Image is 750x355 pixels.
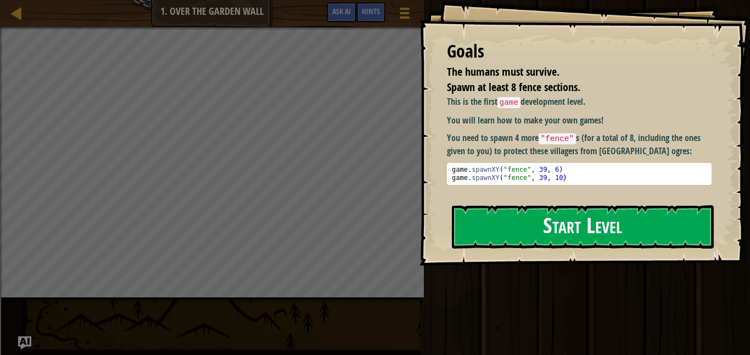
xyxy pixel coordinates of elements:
button: Ask AI [327,2,356,22]
span: Hints [362,6,380,16]
code: "fence" [539,133,576,144]
span: Ask AI [332,6,351,16]
div: Sort A > Z [4,26,746,36]
p: This is the first development level. [447,95,712,109]
button: Show game menu [391,2,418,28]
input: Search outlines [4,14,102,26]
button: Start Level [452,205,714,249]
li: Spawn at least 8 fence sections. [433,80,709,95]
button: Ask AI [18,336,31,350]
div: Home [4,4,230,14]
p: You need to spawn 4 more s (for a total of 8, including the ones given to you) to protect these v... [447,132,712,157]
div: Delete [4,55,746,65]
div: Move To ... [4,46,746,55]
div: Goals [447,39,712,64]
div: Sign out [4,75,746,85]
span: Spawn at least 8 fence sections. [447,80,580,94]
span: The humans must survive. [447,64,559,79]
li: The humans must survive. [433,64,709,80]
div: Sort New > Old [4,36,746,46]
p: You will learn how to make your own games! [447,114,712,127]
div: Options [4,65,746,75]
code: game [497,97,521,108]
